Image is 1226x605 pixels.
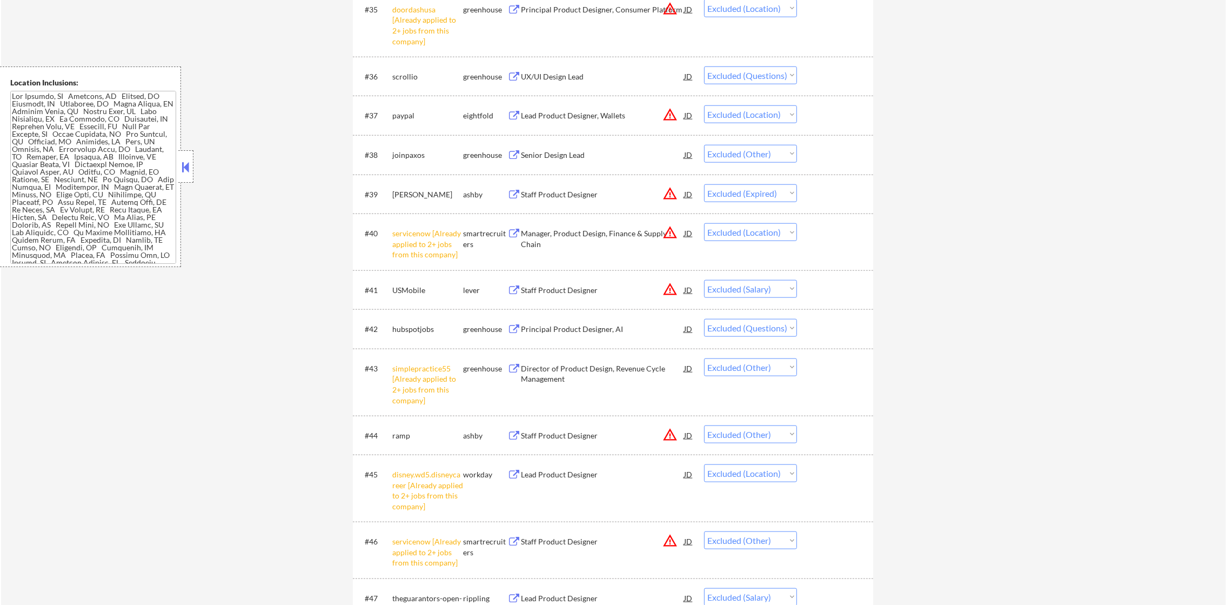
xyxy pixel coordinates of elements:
div: servicenow [Already applied to 2+ jobs from this company] [392,536,463,568]
div: UX/UI Design Lead [521,71,684,82]
div: JD [683,531,694,551]
div: JD [683,184,694,204]
div: Staff Product Designer [521,536,684,547]
div: JD [683,67,694,86]
div: hubspotjobs [392,324,463,335]
div: #37 [365,110,384,121]
button: warning_amber [662,427,678,442]
button: warning_amber [662,107,678,122]
div: greenhouse [463,4,507,15]
div: Lead Product Designer [521,469,684,480]
div: #42 [365,324,384,335]
div: JD [683,105,694,125]
div: joinpaxos [392,150,463,161]
div: paypal [392,110,463,121]
div: [PERSON_NAME] [392,189,463,200]
div: greenhouse [463,324,507,335]
div: #43 [365,363,384,374]
div: #41 [365,285,384,296]
div: #35 [365,4,384,15]
div: USMobile [392,285,463,296]
div: #44 [365,430,384,441]
div: Lead Product Designer [521,593,684,604]
div: ashby [463,430,507,441]
div: servicenow [Already applied to 2+ jobs from this company] [392,228,463,260]
div: smartrecruiters [463,228,507,249]
div: Staff Product Designer [521,430,684,441]
button: warning_amber [662,1,678,16]
div: Principal Product Designer, AI [521,324,684,335]
div: ashby [463,189,507,200]
div: JD [683,280,694,300]
div: rippling [463,593,507,604]
div: eightfold [463,110,507,121]
div: greenhouse [463,150,507,161]
div: Staff Product Designer [521,285,684,296]
button: warning_amber [662,225,678,240]
div: #36 [365,71,384,82]
div: #47 [365,593,384,604]
div: #39 [365,189,384,200]
div: greenhouse [463,363,507,374]
div: #40 [365,228,384,239]
div: JD [683,426,694,445]
div: disney.wd5.disneycareer [Already applied to 2+ jobs from this company] [392,469,463,511]
div: doordashusa [Already applied to 2+ jobs from this company] [392,4,463,46]
div: #45 [365,469,384,480]
div: #38 [365,150,384,161]
div: JD [683,464,694,484]
div: lever [463,285,507,296]
button: warning_amber [662,533,678,548]
div: JD [683,358,694,378]
div: greenhouse [463,71,507,82]
div: workday [463,469,507,480]
div: JD [683,319,694,338]
div: simplepractice55 [Already applied to 2+ jobs from this company] [392,363,463,405]
div: #46 [365,536,384,547]
div: smartrecruiters [463,536,507,557]
button: warning_amber [662,282,678,297]
div: Principal Product Designer, Consumer Platform [521,4,684,15]
div: Director of Product Design, Revenue Cycle Management [521,363,684,384]
div: JD [683,145,694,164]
div: scrollio [392,71,463,82]
div: Manager, Product Design, Finance & Supply Chain [521,228,684,249]
button: warning_amber [662,186,678,201]
div: Staff Product Designer [521,189,684,200]
div: ramp [392,430,463,441]
div: Senior Design Lead [521,150,684,161]
div: JD [683,223,694,243]
div: Lead Product Designer, Wallets [521,110,684,121]
div: Location Inclusions: [10,77,177,88]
